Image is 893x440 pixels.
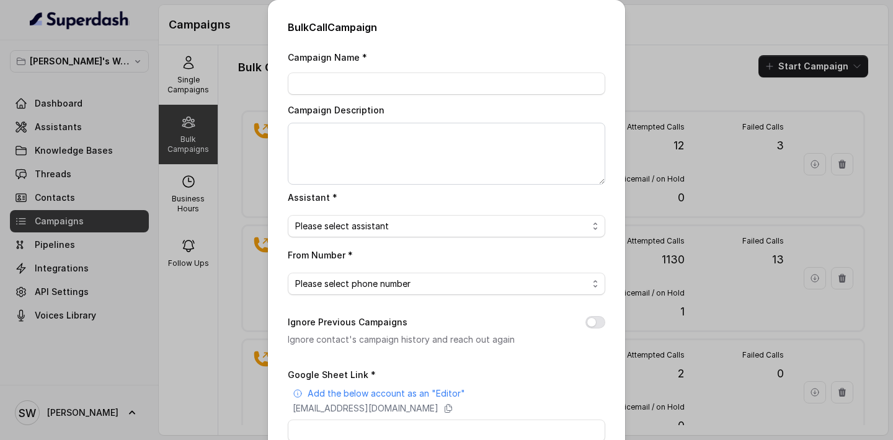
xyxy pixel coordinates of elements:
[293,402,438,415] p: [EMAIL_ADDRESS][DOMAIN_NAME]
[288,192,337,203] label: Assistant *
[288,250,353,260] label: From Number *
[288,332,566,347] p: Ignore contact's campaign history and reach out again
[288,273,605,295] button: Please select phone number
[288,369,376,380] label: Google Sheet Link *
[295,219,588,234] span: Please select assistant
[288,52,367,63] label: Campaign Name *
[288,20,605,35] h2: Bulk Call Campaign
[288,315,407,330] label: Ignore Previous Campaigns
[288,105,384,115] label: Campaign Description
[295,276,588,291] span: Please select phone number
[308,387,465,400] p: Add the below account as an "Editor"
[288,215,605,237] button: Please select assistant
